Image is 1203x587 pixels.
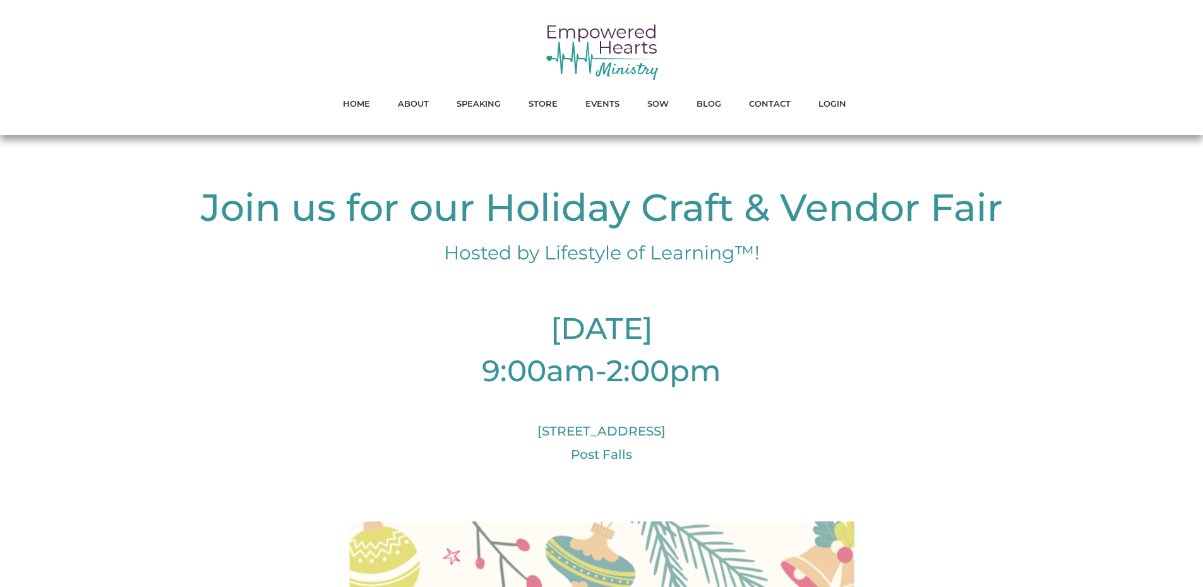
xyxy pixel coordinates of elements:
a: CONTACT [749,95,791,112]
a: LOGIN [818,95,846,112]
a: SPEAKING [457,95,501,112]
span: ™ [735,241,755,264]
p: Hosted by Lifestyle of Learning ! [26,232,1177,264]
a: EVENTS [585,95,619,112]
a: STORE [529,95,558,112]
img: empowered hearts ministry [545,22,659,81]
strong: [DATE] [551,311,653,347]
strong: 9:00am-2:00pm [482,353,721,389]
span: Post Falls [571,447,632,462]
a: SOW [647,95,669,112]
a: BLOG [697,95,721,112]
strong: Join us for our Holiday Craft & Vendor Fair [201,184,1003,230]
span: [STREET_ADDRESS] [537,424,666,439]
a: ABOUT [398,95,429,112]
a: HOME [343,95,370,112]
